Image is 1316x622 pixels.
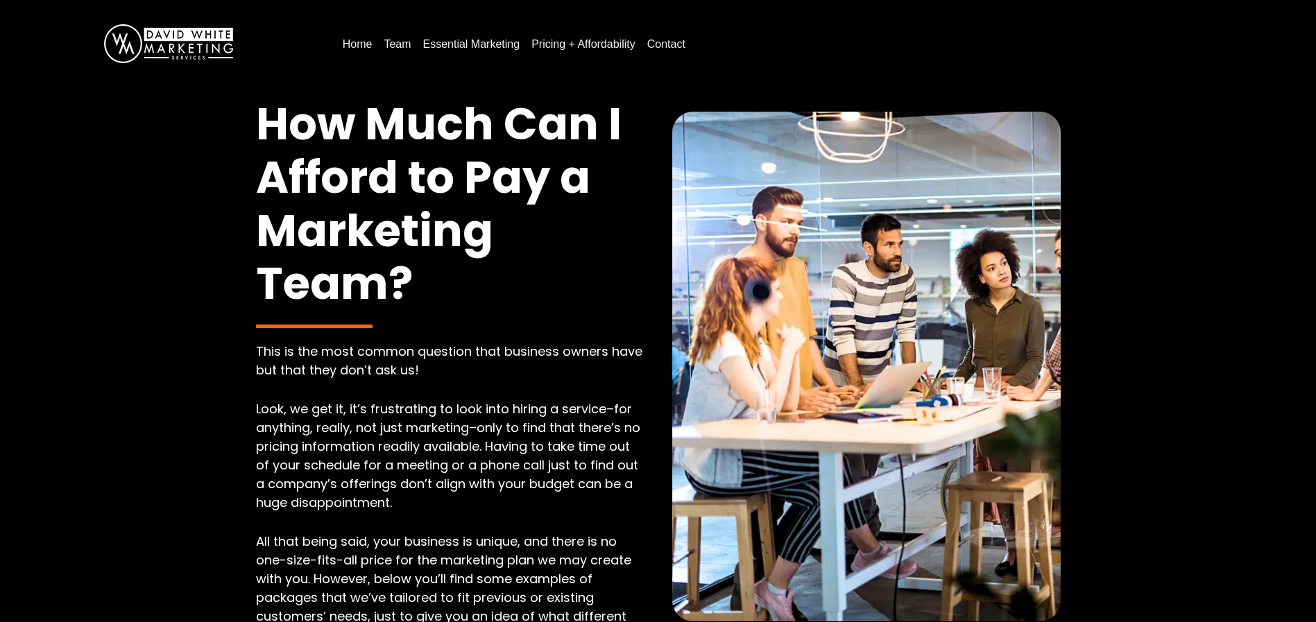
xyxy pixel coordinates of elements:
[337,33,1288,55] nav: Menu
[526,33,641,55] a: Pricing + Affordability
[337,33,378,55] a: Home
[256,342,644,379] p: This is the most common question that business owners have but that they don’t ask us!
[104,37,233,49] a: DavidWhite-Marketing-Logo
[672,112,1061,621] img: How Much Can I Afford to Pay a Marketing Team
[418,33,526,55] a: Essential Marketing
[104,24,233,63] img: DavidWhite-Marketing-Logo
[256,93,622,314] span: How Much Can I Afford to Pay a Marketing Team?
[642,33,691,55] a: Contact
[256,399,644,512] p: Look, we get it, it’s frustrating to look into hiring a service–for anything, really, not just ma...
[378,33,416,55] a: Team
